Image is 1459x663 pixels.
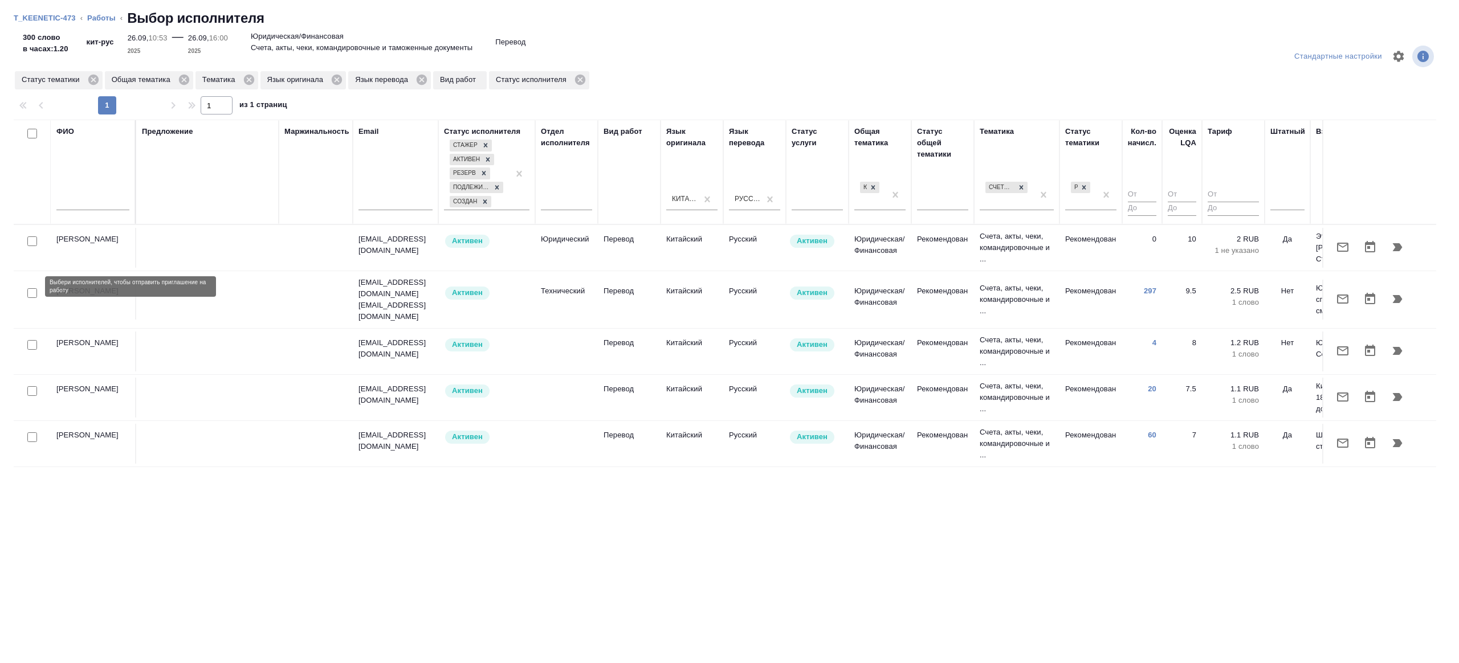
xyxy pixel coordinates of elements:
div: Тариф [1208,126,1232,137]
div: Стажер, Активен, Резерв, Подлежит внедрению, Создан [449,181,504,195]
td: [PERSON_NAME] [51,280,136,320]
div: Счета, акты, чеки, командировочные и таможенные документы [984,181,1029,195]
p: 1 слово [1208,395,1259,406]
div: Тематика [980,126,1014,137]
td: 7.5 [1162,378,1202,418]
span: Настроить таблицу [1385,43,1412,70]
td: 9.5 [1162,280,1202,320]
td: Китайский [661,331,723,371]
td: Да [1265,424,1310,464]
p: 1.1 RUB [1208,383,1259,395]
td: Юридическая/Финансовая [849,424,911,464]
div: Рекомендован [1070,181,1091,195]
h2: Выбор исполнителя [127,9,264,27]
p: [EMAIL_ADDRESS][DOMAIN_NAME] [358,383,433,406]
td: Китайский [661,280,723,320]
p: Перевод [604,429,655,441]
button: Открыть календарь загрузки [1356,285,1384,313]
td: 10 [1162,228,1202,268]
input: До [1208,202,1259,216]
p: 16:00 [209,34,228,42]
input: Выбери исполнителей, чтобы отправить приглашение на работу [27,340,37,350]
td: Да [1265,228,1310,268]
p: Язык оригинала [267,74,328,85]
p: [EMAIL_ADDRESS][DOMAIN_NAME] [358,337,433,360]
p: Тематика [202,74,239,85]
td: Рекомендован [911,331,974,371]
td: [PERSON_NAME] [51,378,136,418]
div: Рекомендован [1071,182,1078,194]
div: Статус исполнителя [489,71,589,89]
div: Email [358,126,378,137]
div: Язык оригинала [666,126,718,149]
td: Юридическая/Финансовая [849,228,911,268]
p: [EMAIL_ADDRESS][DOMAIN_NAME] [358,300,433,322]
p: Юридическая/Финансовая [251,31,344,42]
td: Да [1265,378,1310,418]
p: Активен [797,287,828,298]
a: T_KEENETIC-473 [14,14,76,22]
div: Рядовой исполнитель: назначай с учетом рейтинга [444,429,529,445]
div: Резерв [450,167,478,179]
div: Статус тематики [1065,126,1116,149]
p: Активен [452,339,483,350]
button: Отправить предложение о работе [1329,285,1356,313]
input: От [1208,188,1259,202]
td: Нет [1265,331,1310,371]
td: Рекомендован [1059,378,1122,418]
div: Отдел исполнителя [541,126,592,149]
div: Стажер, Активен, Резерв, Подлежит внедрению, Создан [449,153,495,167]
button: Отправить предложение о работе [1329,234,1356,261]
div: Язык перевода [729,126,780,149]
div: Язык перевода [348,71,431,89]
div: Статус услуги [792,126,843,149]
td: Китайский [661,228,723,268]
p: Активен [797,385,828,396]
div: Юридическая/Финансовая [860,182,867,194]
button: Продолжить [1384,383,1411,411]
p: Перевод [495,36,525,48]
p: 300 слово [23,32,68,43]
div: Взаимодействие и доп. информация [1316,126,1454,137]
nav: breadcrumb [14,9,1445,27]
td: Нет [1265,280,1310,320]
div: Статус общей тематики [917,126,968,160]
input: Выбери исполнителей, чтобы отправить приглашение на работу [27,432,37,442]
a: Работы [87,14,116,22]
p: Язык перевода [355,74,412,85]
div: Стажер [450,140,479,152]
div: Русский [735,194,761,204]
td: Китайский [661,424,723,464]
button: Продолжить [1384,234,1411,261]
div: Создан [450,196,479,208]
p: Активен [797,235,828,247]
p: 26.09, [188,34,209,42]
div: Подлежит внедрению [450,182,491,194]
td: Рекомендован [1059,228,1122,268]
div: Рядовой исполнитель: назначай с учетом рейтинга [444,234,529,249]
p: 1 слово [1208,349,1259,360]
div: Общая тематика [854,126,906,149]
td: Рекомендован [1059,280,1122,320]
td: Технический [535,280,598,320]
td: Русский [723,424,786,464]
div: Рядовой исполнитель: назначай с учетом рейтинга [444,285,529,301]
p: Активен [797,431,828,443]
td: Рекомендован [1059,331,1122,371]
p: [EMAIL_ADDRESS][DOMAIN_NAME] [358,429,433,452]
div: Рядовой исполнитель: назначай с учетом рейтинга [444,337,529,353]
button: Отправить предложение о работе [1329,429,1356,457]
p: 1.1 RUB [1208,429,1259,441]
td: 0 [1122,228,1162,268]
p: [EMAIL_ADDRESS][DOMAIN_NAME] [358,234,433,256]
button: Продолжить [1384,285,1411,313]
p: Счета, акты, чеки, командировочные и ... [980,380,1054,415]
div: Стажер, Активен, Резерв, Подлежит внедрению, Создан [449,166,491,181]
div: Кол-во начисл. [1128,126,1156,149]
div: Стажер, Активен, Резерв, Подлежит внедрению, Создан [449,195,492,209]
p: 10:53 [149,34,168,42]
td: Русский [723,331,786,371]
td: Русский [723,228,786,268]
div: Китайский [672,194,698,204]
input: До [1168,202,1196,216]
